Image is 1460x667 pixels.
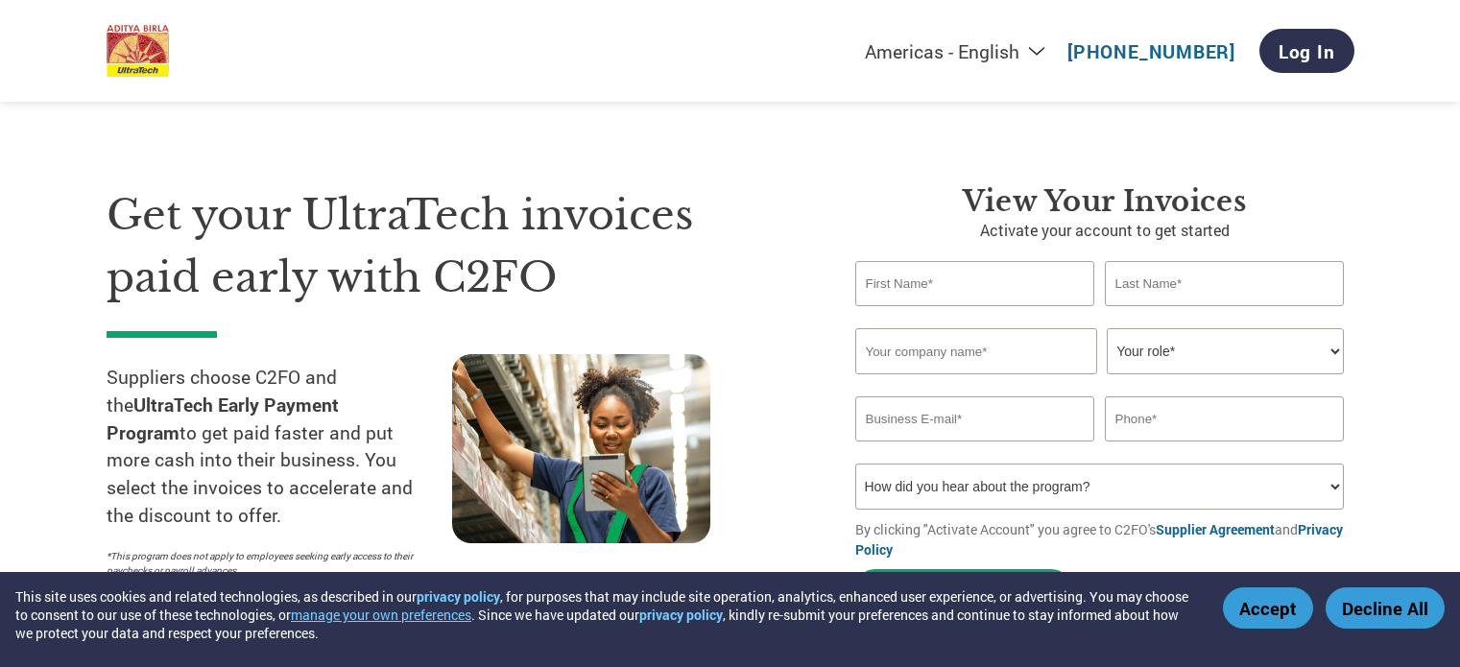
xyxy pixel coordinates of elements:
input: Your company name* [855,328,1097,374]
button: manage your own preferences [291,606,471,624]
div: This site uses cookies and related technologies, as described in our , for purposes that may incl... [15,587,1195,642]
div: Invalid company name or company name is too long [855,376,1345,389]
div: Invalid first name or first name is too long [855,308,1095,321]
p: Suppliers choose C2FO and the to get paid faster and put more cash into their business. You selec... [107,364,452,530]
input: Phone* [1105,396,1345,441]
select: Title/Role [1107,328,1344,374]
h1: Get your UltraTech invoices paid early with C2FO [107,184,798,308]
div: Inavlid Email Address [855,443,1095,456]
a: privacy policy [639,606,723,624]
a: Privacy Policy [855,520,1343,559]
div: Inavlid Phone Number [1105,443,1345,456]
input: First Name* [855,261,1095,306]
a: Supplier Agreement [1156,520,1275,538]
p: Activate your account to get started [855,219,1354,242]
img: supply chain worker [452,354,710,543]
p: By clicking "Activate Account" you agree to C2FO's and [855,519,1354,560]
h3: View Your Invoices [855,184,1354,219]
button: Decline All [1326,587,1445,629]
img: UltraTech [107,25,170,78]
strong: UltraTech Early Payment Program [107,393,339,444]
input: Invalid Email format [855,396,1095,441]
a: privacy policy [417,587,500,606]
input: Last Name* [1105,261,1345,306]
button: Activate Account [855,569,1071,608]
a: Log In [1259,29,1354,73]
button: Accept [1223,587,1313,629]
p: *This program does not apply to employees seeking early access to their paychecks or payroll adva... [107,549,433,578]
a: [PHONE_NUMBER] [1067,39,1235,63]
div: Invalid last name or last name is too long [1105,308,1345,321]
